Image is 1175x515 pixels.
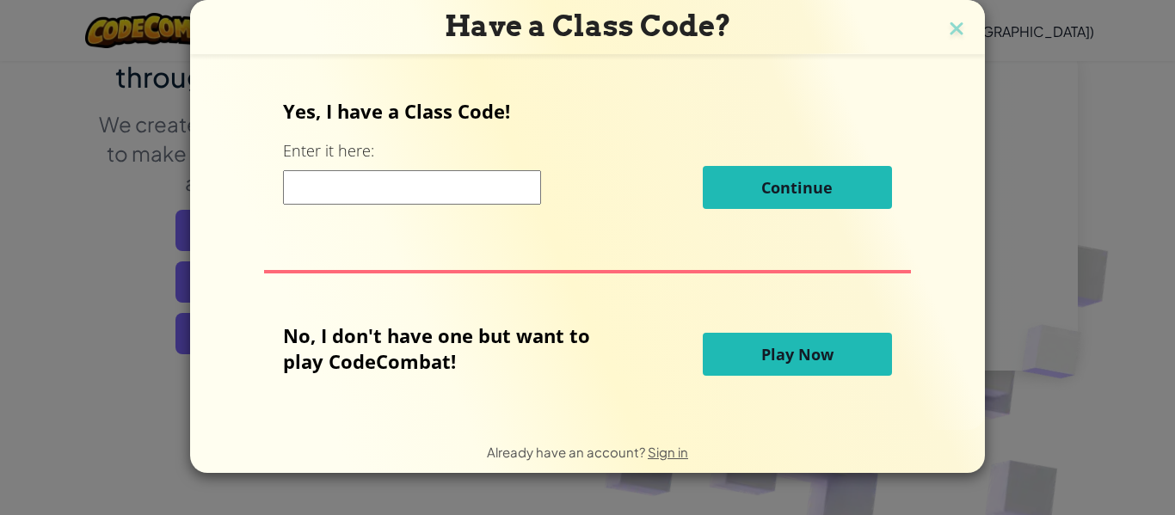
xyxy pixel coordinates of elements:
span: Continue [761,177,833,198]
span: Already have an account? [487,444,648,460]
p: No, I don't have one but want to play CodeCombat! [283,322,616,374]
button: Continue [703,166,892,209]
p: Yes, I have a Class Code! [283,98,891,124]
a: Sign in [648,444,688,460]
label: Enter it here: [283,140,374,162]
button: Play Now [703,333,892,376]
span: Have a Class Code? [445,9,731,43]
img: close icon [945,17,968,43]
span: Play Now [761,344,834,365]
